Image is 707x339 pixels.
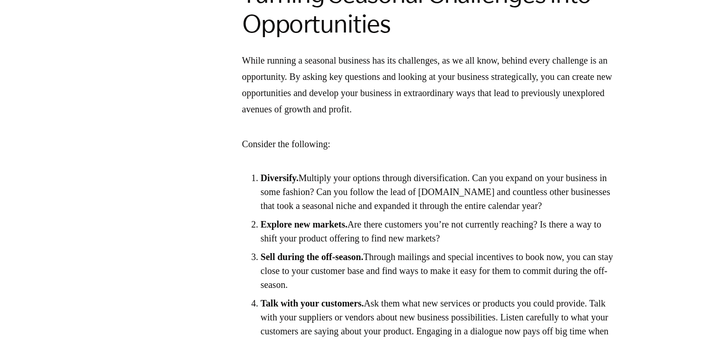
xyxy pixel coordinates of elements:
[242,136,614,152] p: Consider the following:
[261,171,614,213] li: Multiply your options through diversification. Can you expand on your business in some fashion? C...
[242,52,614,117] p: While running a seasonal business has its challenges, as we all know, behind every challenge is a...
[261,173,299,183] strong: Diversify.
[261,250,614,292] li: Through mailings and special incentives to book now, you can stay close to your customer base and...
[661,294,707,339] iframe: Chat Widget
[261,217,614,245] li: Are there customers you’re not currently reaching? Is there a way to shift your product offering ...
[261,252,363,262] strong: Sell during the off-season.
[261,298,364,308] strong: Talk with your customers.
[261,219,348,229] strong: Explore new markets.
